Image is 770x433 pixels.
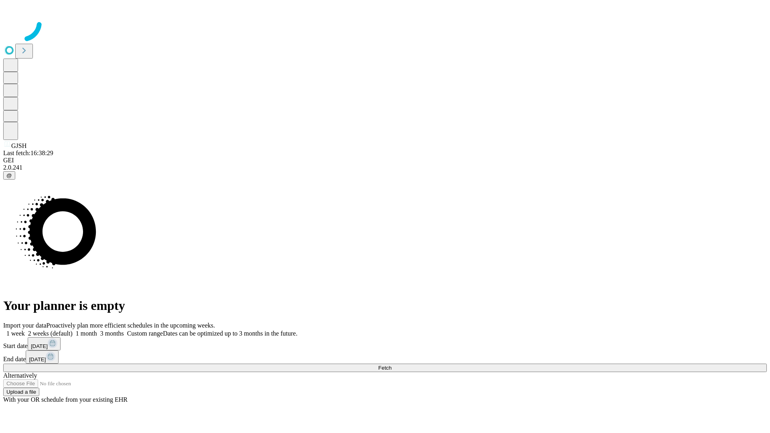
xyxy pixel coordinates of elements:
[31,343,48,349] span: [DATE]
[28,330,73,337] span: 2 weeks (default)
[28,337,61,350] button: [DATE]
[3,337,767,350] div: Start date
[3,388,39,396] button: Upload a file
[100,330,124,337] span: 3 months
[47,322,215,329] span: Proactively plan more efficient schedules in the upcoming weeks.
[6,172,12,178] span: @
[3,164,767,171] div: 2.0.241
[3,157,767,164] div: GEI
[76,330,97,337] span: 1 month
[3,372,37,379] span: Alternatively
[3,171,15,180] button: @
[127,330,163,337] span: Custom range
[3,150,53,156] span: Last fetch: 16:38:29
[3,322,47,329] span: Import your data
[3,350,767,364] div: End date
[11,142,26,149] span: GJSH
[378,365,391,371] span: Fetch
[6,330,25,337] span: 1 week
[3,298,767,313] h1: Your planner is empty
[3,364,767,372] button: Fetch
[163,330,297,337] span: Dates can be optimized up to 3 months in the future.
[29,356,46,362] span: [DATE]
[26,350,59,364] button: [DATE]
[3,396,128,403] span: With your OR schedule from your existing EHR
